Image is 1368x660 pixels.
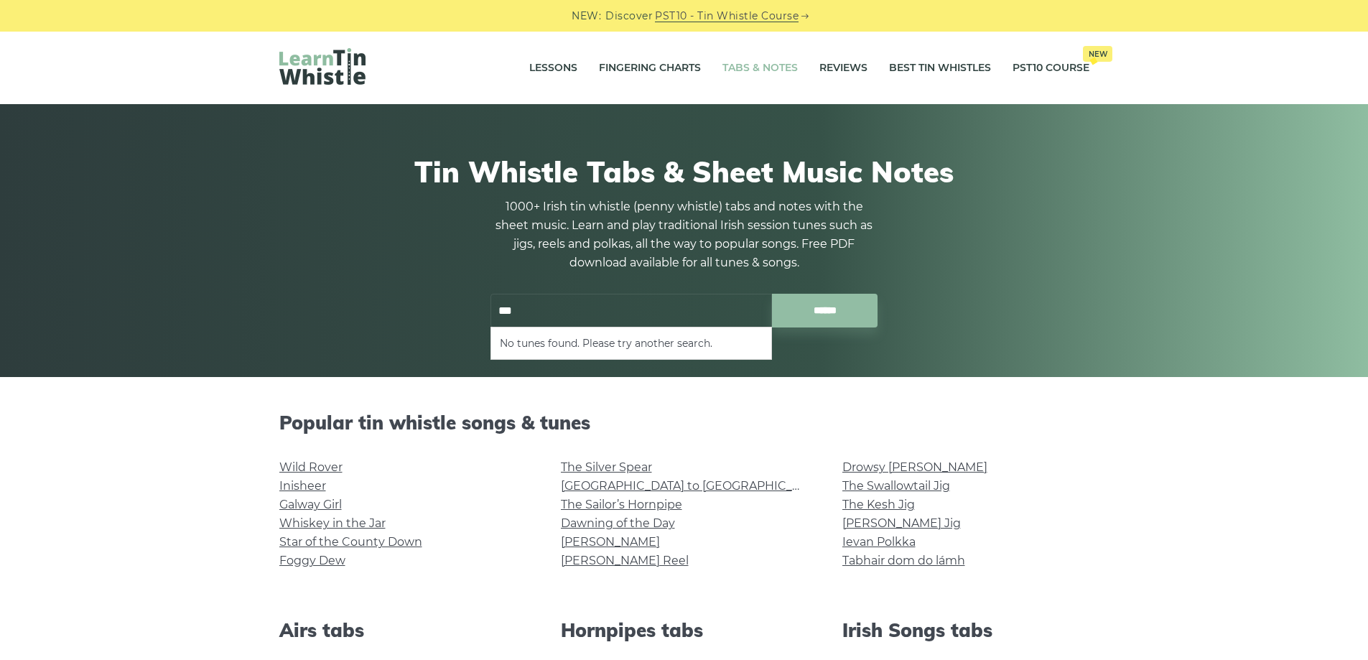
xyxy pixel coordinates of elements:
[561,498,682,511] a: The Sailor’s Hornpipe
[561,619,808,641] h2: Hornpipes tabs
[722,50,798,86] a: Tabs & Notes
[842,516,961,530] a: [PERSON_NAME] Jig
[279,460,343,474] a: Wild Rover
[279,619,526,641] h2: Airs tabs
[279,516,386,530] a: Whiskey in the Jar
[842,479,950,493] a: The Swallowtail Jig
[561,479,826,493] a: [GEOGRAPHIC_DATA] to [GEOGRAPHIC_DATA]
[279,154,1089,189] h1: Tin Whistle Tabs & Sheet Music Notes
[842,554,965,567] a: Tabhair dom do lámh
[500,335,763,352] li: No tunes found. Please try another search.
[889,50,991,86] a: Best Tin Whistles
[279,479,326,493] a: Inisheer
[529,50,577,86] a: Lessons
[842,535,916,549] a: Ievan Polkka
[279,412,1089,434] h2: Popular tin whistle songs & tunes
[561,535,660,549] a: [PERSON_NAME]
[561,460,652,474] a: The Silver Spear
[1013,50,1089,86] a: PST10 CourseNew
[490,197,878,272] p: 1000+ Irish tin whistle (penny whistle) tabs and notes with the sheet music. Learn and play tradi...
[842,619,1089,641] h2: Irish Songs tabs
[561,554,689,567] a: [PERSON_NAME] Reel
[279,554,345,567] a: Foggy Dew
[842,498,915,511] a: The Kesh Jig
[279,48,366,85] img: LearnTinWhistle.com
[279,498,342,511] a: Galway Girl
[561,516,675,530] a: Dawning of the Day
[819,50,867,86] a: Reviews
[842,460,987,474] a: Drowsy [PERSON_NAME]
[599,50,701,86] a: Fingering Charts
[279,535,422,549] a: Star of the County Down
[1083,46,1112,62] span: New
